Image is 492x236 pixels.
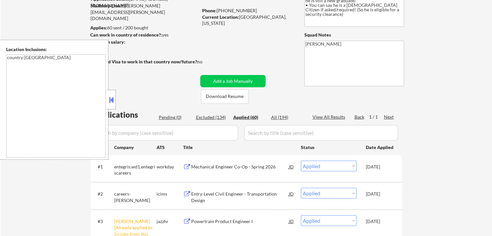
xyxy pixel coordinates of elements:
[157,164,183,170] div: workday
[191,164,289,170] div: Mechanical Engineer Co-Op - Spring 2026
[98,164,109,170] div: #1
[90,25,198,31] div: 60 sent / 200 bought
[201,89,249,104] button: Download Resume
[98,191,109,197] div: #2
[355,114,365,120] div: Back
[200,75,266,87] button: Add a Job Manually
[90,32,196,38] div: yes
[202,8,217,13] strong: Phone:
[93,111,157,119] div: Applications
[90,32,162,38] strong: Can work in country of residence?:
[244,125,398,141] input: Search by title (case sensitive)
[91,59,198,64] strong: Will need Visa to work in that country now/future?:
[366,144,394,151] div: Date Applied
[202,7,294,14] div: [PHONE_NUMBER]
[202,14,239,20] strong: Current Location:
[271,114,303,121] div: All (194)
[90,25,107,30] strong: Applies:
[366,164,394,170] div: [DATE]
[114,144,157,151] div: Company
[197,59,216,65] div: no
[157,191,183,197] div: icims
[304,32,404,38] div: Squad Notes
[90,39,125,45] strong: Minimum salary:
[183,144,295,151] div: Title
[157,144,183,151] div: ATS
[159,114,191,121] div: Pending (0)
[91,3,124,8] strong: Mailslurp Email:
[6,46,106,53] div: Location Inclusions:
[366,191,394,197] div: [DATE]
[93,125,238,141] input: Search by company (case sensitive)
[114,191,157,203] div: careers-[PERSON_NAME]
[288,188,295,199] div: JD
[191,218,289,225] div: Powertrain Product Engineer I
[366,218,394,225] div: [DATE]
[114,164,157,176] div: entegris.wd1.entegriscareers
[288,161,295,172] div: JD
[191,191,289,203] div: Entry-Level Civil Engineer - Transportation Design
[312,114,347,120] div: View All Results
[301,141,356,153] div: Status
[233,114,266,121] div: Applied (60)
[91,3,198,22] div: [PERSON_NAME][EMAIL_ADDRESS][PERSON_NAME][DOMAIN_NAME]
[384,114,394,120] div: Next
[288,215,295,227] div: JD
[196,114,228,121] div: Excluded (134)
[202,14,294,27] div: [GEOGRAPHIC_DATA], [US_STATE]
[98,218,109,225] div: #3
[157,218,183,225] div: jazzhr
[369,114,384,120] div: 1 / 1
